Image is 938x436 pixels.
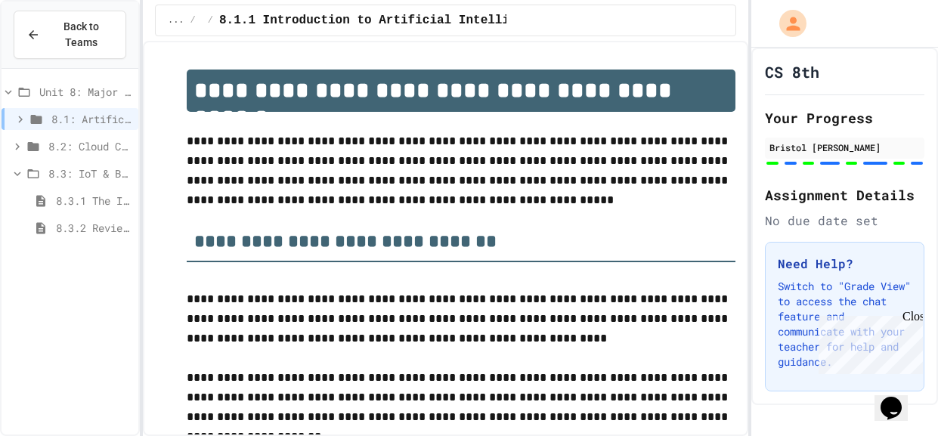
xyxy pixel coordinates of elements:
div: Chat with us now!Close [6,6,104,96]
div: My Account [763,6,810,41]
span: 8.2: Cloud Computing [48,138,132,154]
span: / [208,14,213,26]
h2: Your Progress [765,107,924,128]
iframe: chat widget [875,376,923,421]
div: No due date set [765,212,924,230]
span: 8.3.1 The Internet of Things and Big Data: Our Connected Digital World [56,193,132,209]
div: Bristol [PERSON_NAME] [769,141,920,154]
span: 8.1.1 Introduction to Artificial Intelligence [219,11,546,29]
span: / [190,14,196,26]
span: 8.3: IoT & Big Data [48,165,132,181]
iframe: chat widget [813,310,923,374]
button: Back to Teams [14,11,126,59]
h2: Assignment Details [765,184,924,206]
span: ... [168,14,184,26]
h1: CS 8th [765,61,819,82]
span: 8.1: Artificial Intelligence Basics [51,111,132,127]
span: 8.3.2 Review - The Internet of Things and Big Data [56,220,132,236]
span: Unit 8: Major & Emerging Technologies [39,84,132,100]
p: Switch to "Grade View" to access the chat feature and communicate with your teacher for help and ... [778,279,912,370]
span: Back to Teams [49,19,113,51]
h3: Need Help? [778,255,912,273]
